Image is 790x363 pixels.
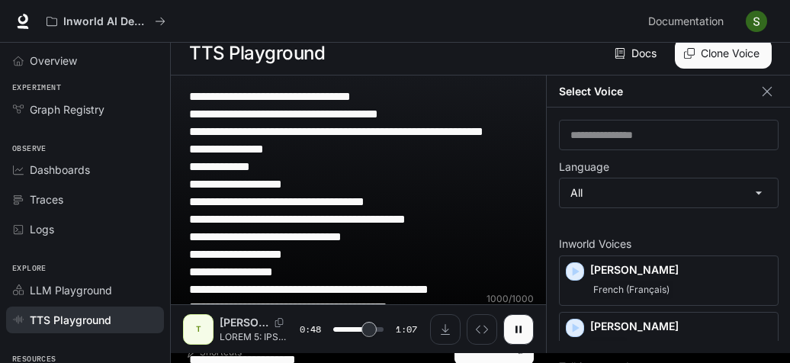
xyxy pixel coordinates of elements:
[467,314,497,345] button: Inspect
[186,317,210,342] div: T
[268,318,290,327] button: Copy Voice ID
[6,96,164,123] a: Graph Registry
[642,6,735,37] a: Documentation
[6,47,164,74] a: Overview
[220,315,268,330] p: [PERSON_NAME]
[675,38,772,69] button: Clone Voice
[189,38,325,69] h1: TTS Playground
[560,178,778,207] div: All
[590,262,772,278] p: [PERSON_NAME]
[741,6,772,37] button: User avatar
[6,277,164,304] a: LLM Playground
[559,162,609,172] p: Language
[30,162,90,178] span: Dashboards
[648,12,724,31] span: Documentation
[746,11,767,32] img: User avatar
[6,307,164,333] a: TTS Playground
[30,221,54,237] span: Logs
[559,239,779,249] p: Inworld Voices
[220,330,293,343] p: LOREM 5: IPS DOL SI AME CONSEC ADIP El sed doe te inc utlabor etdo M aliq en… adm ven quisn exerc...
[430,314,461,345] button: Download audio
[30,191,63,207] span: Traces
[300,322,321,337] span: 0:48
[40,6,172,37] button: All workspaces
[30,101,104,117] span: Graph Registry
[590,281,673,299] span: French (Français)
[590,319,772,334] p: [PERSON_NAME]
[590,337,627,355] span: English
[6,186,164,213] a: Traces
[6,216,164,243] a: Logs
[6,156,164,183] a: Dashboards
[396,322,417,337] span: 1:07
[612,38,663,69] a: Docs
[30,53,77,69] span: Overview
[30,282,112,298] span: LLM Playground
[63,15,149,28] p: Inworld AI Demos
[30,312,111,328] span: TTS Playground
